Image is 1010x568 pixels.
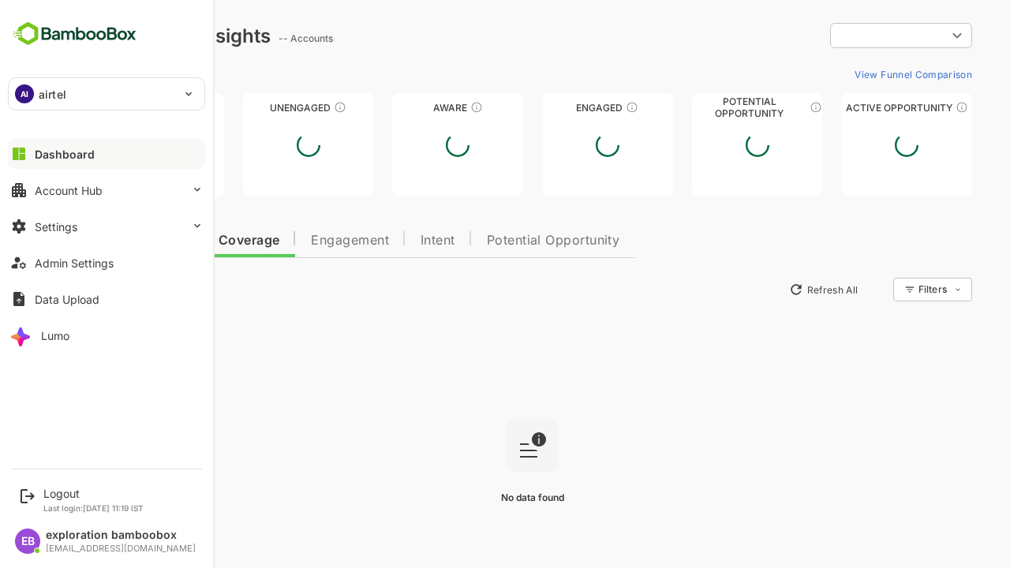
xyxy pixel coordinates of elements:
[129,101,141,114] div: These accounts have not been engaged with for a defined time period
[900,101,913,114] div: These accounts have open opportunities which might be at any of the Sales Stages
[8,19,141,49] img: BambooboxFullLogoMark.5f36c76dfaba33ec1ec1367b70bb1252.svg
[223,32,282,44] ag: -- Accounts
[8,174,205,206] button: Account Hub
[8,138,205,170] button: Dashboard
[337,102,468,114] div: Aware
[188,102,319,114] div: Unengaged
[365,234,400,247] span: Intent
[38,102,169,114] div: Unreached
[35,220,77,234] div: Settings
[786,102,917,114] div: Active Opportunity
[54,234,224,247] span: Data Quality and Coverage
[39,86,66,103] p: airtel
[256,234,334,247] span: Engagement
[487,102,618,114] div: Engaged
[41,329,69,342] div: Lumo
[46,529,196,542] div: exploration bamboobox
[46,544,196,554] div: [EMAIL_ADDRESS][DOMAIN_NAME]
[754,101,767,114] div: These accounts are MQAs and can be passed on to Inside Sales
[637,102,768,114] div: Potential Opportunity
[9,78,204,110] div: AIairtel
[35,293,99,306] div: Data Upload
[863,283,892,295] div: Filters
[35,184,103,197] div: Account Hub
[415,101,428,114] div: These accounts have just entered the buying cycle and need further nurturing
[8,211,205,242] button: Settings
[446,491,509,503] span: No data found
[38,24,215,47] div: Dashboard Insights
[8,319,205,351] button: Lumo
[38,275,153,304] button: New Insights
[35,256,114,270] div: Admin Settings
[35,148,95,161] div: Dashboard
[8,247,205,278] button: Admin Settings
[727,277,810,302] button: Refresh All
[775,21,917,50] div: ​
[15,529,40,554] div: EB
[570,101,583,114] div: These accounts are warm, further nurturing would qualify them to MQAs
[862,275,917,304] div: Filters
[43,487,144,500] div: Logout
[15,84,34,103] div: AI
[43,503,144,513] p: Last login: [DATE] 11:19 IST
[793,62,917,87] button: View Funnel Comparison
[8,283,205,315] button: Data Upload
[279,101,291,114] div: These accounts have not shown enough engagement and need nurturing
[432,234,565,247] span: Potential Opportunity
